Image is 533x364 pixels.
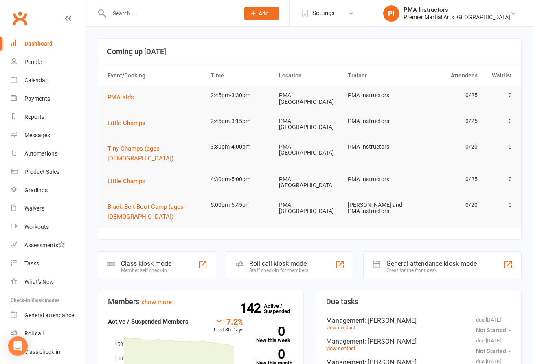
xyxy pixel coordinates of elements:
[107,203,184,220] span: Black Belt Boot Camp (ages [DEMOGRAPHIC_DATA])
[24,330,44,337] div: Roll call
[207,195,276,215] td: 5:00pm-5:45pm
[404,13,510,21] div: Premier Martial Arts [GEOGRAPHIC_DATA]
[121,260,171,268] div: Class kiosk mode
[256,327,293,343] a: 0New this week
[24,349,60,355] div: Class check-in
[11,163,86,181] a: Product Sales
[10,8,30,29] a: Clubworx
[24,187,48,193] div: Gradings
[107,118,151,128] button: Little Champs
[207,112,276,131] td: 2:45pm-3:15pm
[364,317,417,325] span: : [PERSON_NAME]
[256,325,285,338] strong: 0
[326,325,355,331] a: view contact
[264,297,300,320] a: 142Active / Suspended
[107,92,140,102] button: PMA Kids
[24,278,54,285] div: What's New
[24,224,49,230] div: Workouts
[24,312,74,318] div: General attendance
[11,325,86,343] a: Roll call
[11,90,86,108] a: Payments
[481,86,515,105] td: 0
[107,94,134,101] span: PMA Kids
[107,145,173,162] span: Tiny Champs (ages [DEMOGRAPHIC_DATA])
[383,5,399,22] div: PI
[256,348,285,360] strong: 0
[259,10,269,17] span: Add
[207,86,276,105] td: 2:45pm-3:30pm
[8,336,28,356] div: Open Intercom Messenger
[207,65,276,86] th: Time
[481,137,515,156] td: 0
[386,260,477,268] div: General attendance kiosk mode
[107,8,234,19] input: Search...
[326,298,512,306] h3: Due tasks
[11,35,86,53] a: Dashboard
[108,298,294,306] h3: Members
[107,176,151,186] button: Little Champs
[275,195,344,221] td: PMA [GEOGRAPHIC_DATA]
[11,254,86,273] a: Tasks
[412,112,481,131] td: 0/25
[107,144,203,163] button: Tiny Champs (ages [DEMOGRAPHIC_DATA])
[11,181,86,200] a: Gradings
[364,338,417,345] span: : [PERSON_NAME]
[24,95,50,102] div: Payments
[24,77,47,83] div: Calendar
[412,86,481,105] td: 0/25
[344,86,413,105] td: PMA Instructors
[275,112,344,137] td: PMA [GEOGRAPHIC_DATA]
[326,345,355,351] a: view contact
[344,65,413,86] th: Trainer
[104,65,207,86] th: Event/Booking
[11,108,86,126] a: Reports
[312,4,335,22] span: Settings
[141,298,172,306] a: show more
[249,260,308,268] div: Roll call kiosk mode
[207,137,276,156] td: 3:30pm-4:00pm
[11,343,86,361] a: Class kiosk mode
[386,268,477,273] div: Great for the front desk
[275,86,344,112] td: PMA [GEOGRAPHIC_DATA]
[24,169,59,175] div: Product Sales
[481,195,515,215] td: 0
[11,306,86,325] a: General attendance kiosk mode
[481,112,515,131] td: 0
[24,114,44,120] div: Reports
[24,132,50,138] div: Messages
[481,65,515,86] th: Waitlist
[24,40,53,47] div: Dashboard
[108,318,189,325] strong: Active / Suspended Members
[275,137,344,163] td: PMA [GEOGRAPHIC_DATA]
[275,65,344,86] th: Location
[214,317,244,334] div: Last 30 Days
[107,178,145,185] span: Little Champs
[344,137,413,156] td: PMA Instructors
[412,195,481,215] td: 0/20
[107,202,203,221] button: Black Belt Boot Camp (ages [DEMOGRAPHIC_DATA])
[249,268,308,273] div: Staff check-in for members
[326,338,512,345] div: Management
[207,170,276,189] td: 4:30pm-5:00pm
[214,317,244,326] div: -7.2%
[412,65,481,86] th: Attendees
[481,170,515,189] td: 0
[11,218,86,236] a: Workouts
[107,119,145,127] span: Little Champs
[24,205,44,212] div: Waivers
[344,170,413,189] td: PMA Instructors
[11,71,86,90] a: Calendar
[344,112,413,131] td: PMA Instructors
[11,273,86,291] a: What's New
[11,145,86,163] a: Automations
[24,242,65,248] div: Assessments
[11,126,86,145] a: Messages
[344,195,413,221] td: [PERSON_NAME] and PMA Instructors
[244,7,279,20] button: Add
[121,268,171,273] div: Member self check-in
[24,59,42,65] div: People
[107,48,512,56] h3: Coming up [DATE]
[404,6,510,13] div: PMA Instructors
[24,150,57,157] div: Automations
[412,170,481,189] td: 0/25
